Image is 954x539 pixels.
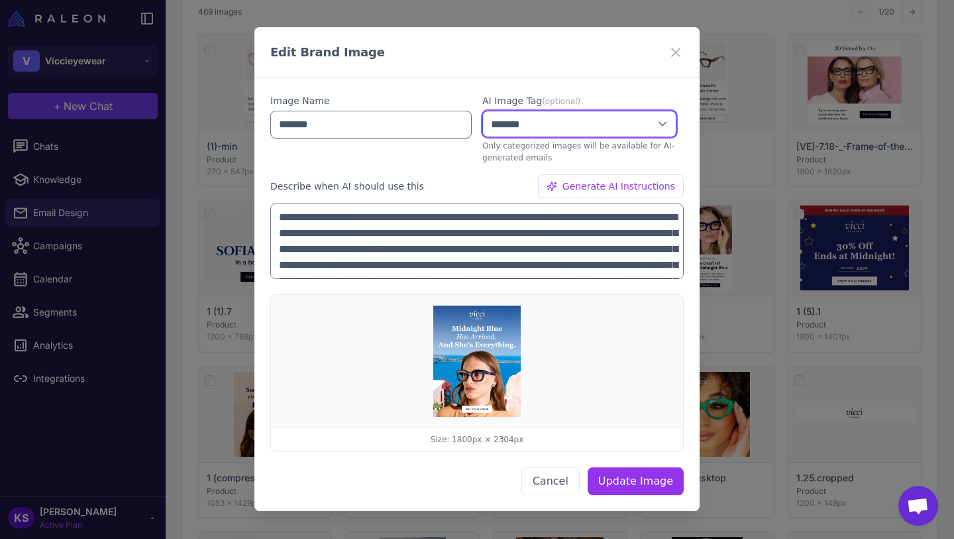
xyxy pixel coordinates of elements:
[271,428,683,451] div: Size: 1800px × 2304px
[898,486,938,526] div: Open chat
[482,93,684,108] label: AI Image Tag
[538,175,684,199] button: Generate AI Instructions
[588,468,684,496] button: Update Image
[270,93,472,108] label: Image Name
[562,180,675,194] span: Generate AI Instructions
[482,141,684,164] p: Only categorized images will be available for AI-generated emails
[433,306,520,418] img: 1 (1).8
[270,180,424,194] label: Describe when AI should use this
[521,468,580,496] button: Cancel
[542,97,580,106] span: (optional)
[270,43,385,61] h3: Edit Brand Image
